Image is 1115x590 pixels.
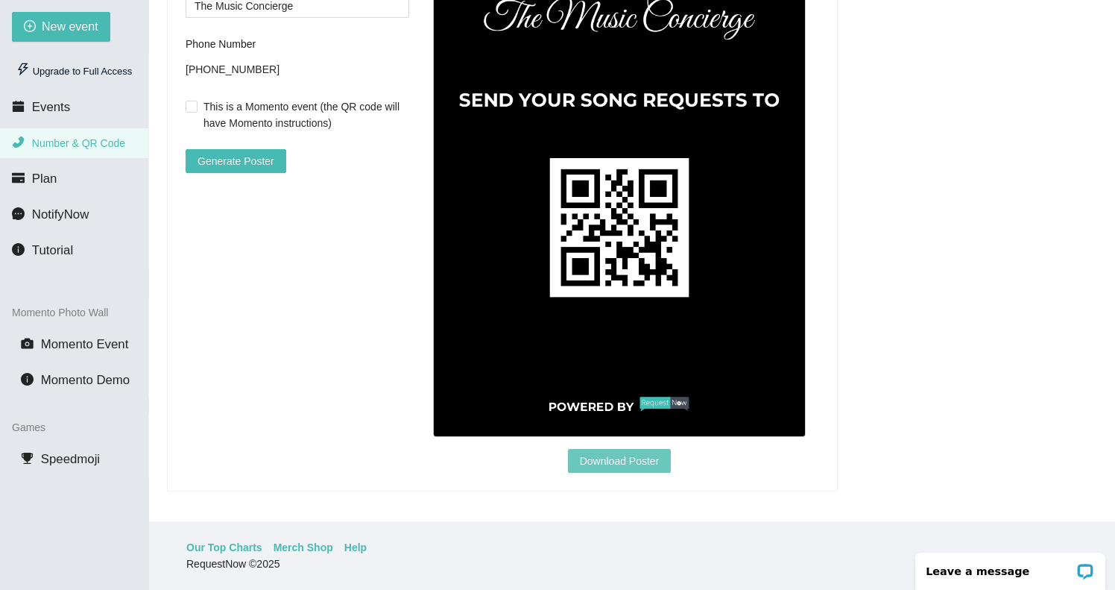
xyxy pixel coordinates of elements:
span: info-circle [21,373,34,386]
a: Our Top Charts [186,539,262,556]
iframe: LiveChat chat widget [906,543,1115,590]
span: credit-card [12,172,25,184]
button: Download Poster [568,449,672,473]
span: Momento Demo [41,373,130,387]
span: Events [32,100,70,114]
div: Phone Number [186,36,409,52]
button: plus-circleNew event [12,12,110,42]
span: This is a Momento event (the QR code will have Momento instructions) [198,98,409,131]
span: thunderbolt [16,63,30,76]
span: New event [42,17,98,36]
span: Tutorial [32,243,73,257]
button: Generate Poster [186,149,286,173]
span: Plan [32,172,57,186]
span: trophy [21,452,34,465]
a: Merch Shop [274,539,333,556]
span: Generate Poster [198,153,274,169]
span: Download Poster [580,453,660,469]
a: Help [344,539,367,556]
span: NotifyNow [32,207,89,222]
span: Momento Event [41,337,129,351]
span: plus-circle [24,20,36,34]
span: calendar [12,100,25,113]
span: info-circle [12,243,25,256]
span: message [12,207,25,220]
div: [PHONE_NUMBER] [186,58,409,81]
span: Number & QR Code [32,137,125,149]
div: RequestNow © 2025 [186,556,1074,572]
span: phone [12,136,25,148]
span: Speedmoji [41,452,100,466]
span: camera [21,337,34,350]
div: Upgrade to Full Access [12,57,136,87]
